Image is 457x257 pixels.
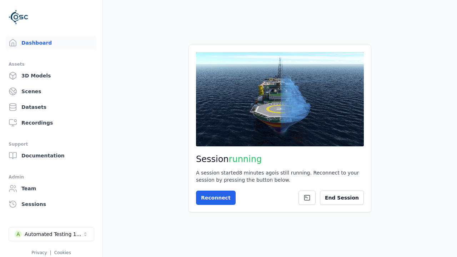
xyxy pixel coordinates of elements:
[229,154,262,164] span: running
[50,250,51,255] span: |
[6,69,97,83] a: 3D Models
[9,60,94,69] div: Assets
[6,100,97,114] a: Datasets
[9,140,94,148] div: Support
[31,250,47,255] a: Privacy
[9,227,94,241] button: Select a workspace
[196,169,364,183] div: A session started 8 minutes ago is still running. Reconnect to your session by pressing the butto...
[9,173,94,181] div: Admin
[9,7,29,27] img: Logo
[6,181,97,196] a: Team
[25,231,82,238] div: Automated Testing 1 - Playwright
[196,191,236,205] button: Reconnect
[6,148,97,163] a: Documentation
[6,116,97,130] a: Recordings
[6,36,97,50] a: Dashboard
[320,191,364,205] button: End Session
[15,231,22,238] div: A
[54,250,71,255] a: Cookies
[196,153,364,165] h2: Session
[6,84,97,99] a: Scenes
[6,197,97,211] a: Sessions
